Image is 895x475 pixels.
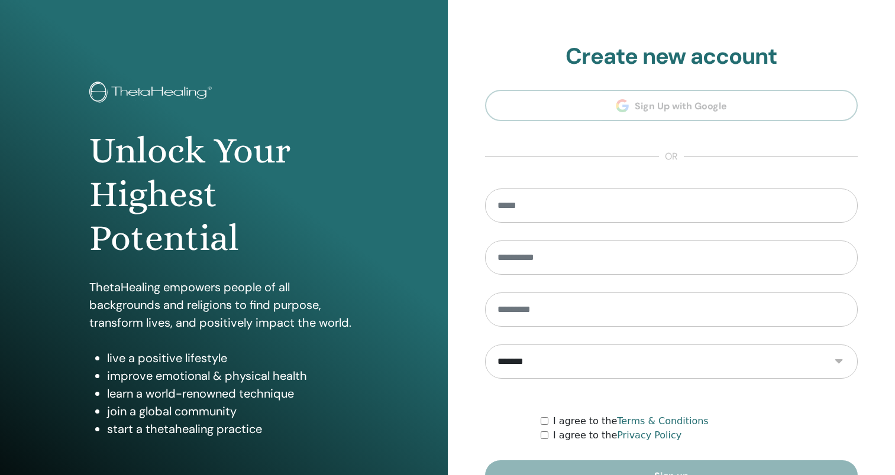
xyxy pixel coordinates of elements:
[107,385,358,402] li: learn a world-renowned technique
[485,43,858,70] h2: Create new account
[89,129,358,261] h1: Unlock Your Highest Potential
[107,349,358,367] li: live a positive lifestyle
[107,420,358,438] li: start a thetahealing practice
[553,428,681,443] label: I agree to the
[617,415,708,427] a: Terms & Conditions
[553,414,709,428] label: I agree to the
[617,430,681,441] a: Privacy Policy
[659,149,684,164] span: or
[89,278,358,331] p: ThetaHealing empowers people of all backgrounds and religions to find purpose, transform lives, a...
[107,402,358,420] li: join a global community
[107,367,358,385] li: improve emotional & physical health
